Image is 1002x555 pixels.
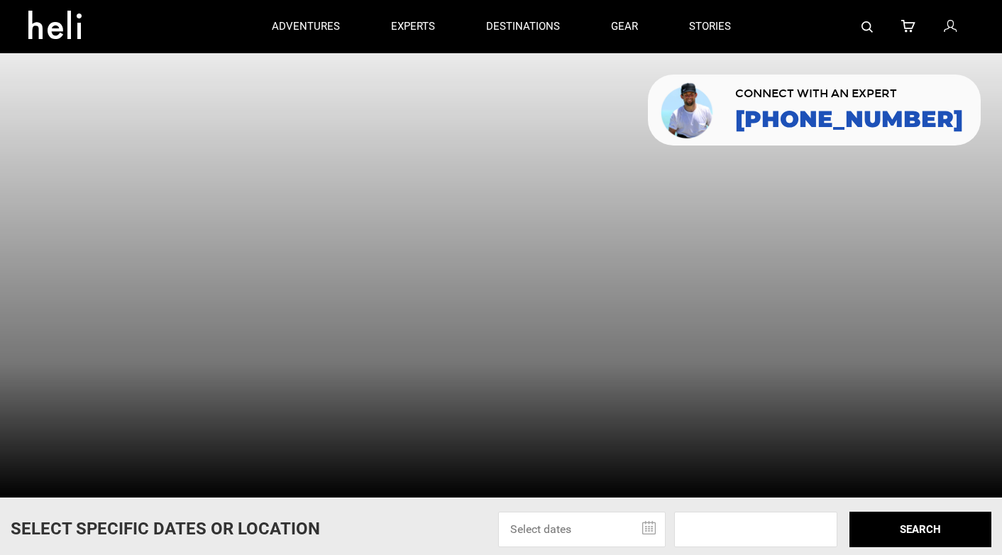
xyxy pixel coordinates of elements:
[272,19,340,34] p: adventures
[735,106,963,132] a: [PHONE_NUMBER]
[861,21,873,33] img: search-bar-icon.svg
[11,517,320,541] p: Select Specific Dates Or Location
[486,19,560,34] p: destinations
[849,512,991,547] button: SEARCH
[498,512,666,547] input: Select dates
[391,19,435,34] p: experts
[659,80,717,140] img: contact our team
[735,88,963,99] span: CONNECT WITH AN EXPERT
